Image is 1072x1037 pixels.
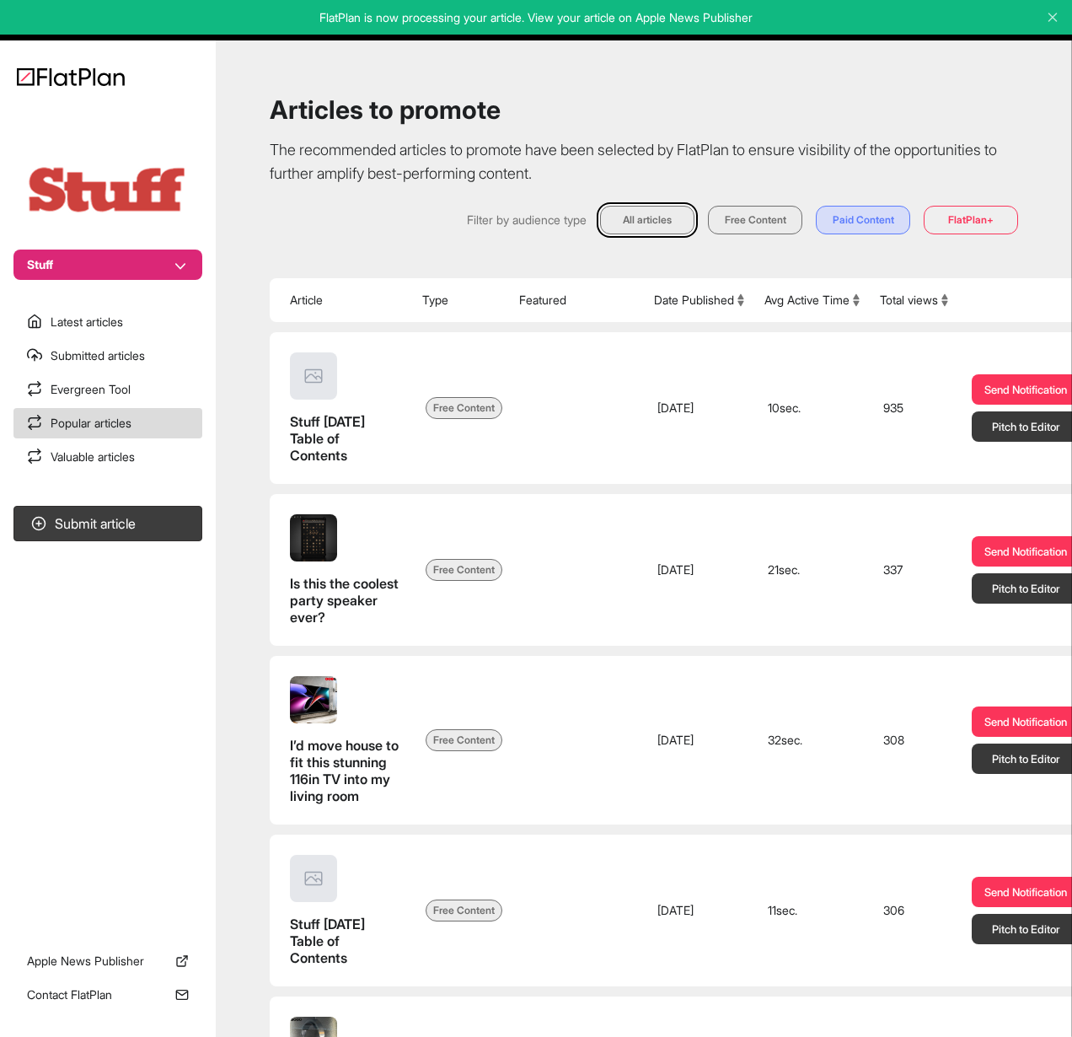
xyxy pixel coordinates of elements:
[290,676,337,723] img: I’d move house to fit this stunning 116in TV into my living room
[290,916,399,966] span: Stuff September 2025 Table of Contents
[290,916,365,966] span: Stuff [DATE] Table of Contents
[426,397,502,419] span: Free Content
[270,94,1018,125] h1: Articles to promote
[924,206,1018,234] button: FlatPlan+
[764,292,860,309] button: Avg Active Time
[13,250,202,280] button: Stuff
[654,292,744,309] button: Date Published
[870,494,958,646] td: 337
[644,332,754,484] td: [DATE]
[12,9,1060,26] p: FlatPlan is now processing your article. View your article on Apple News Publisher
[880,292,948,309] button: Total views
[754,656,870,825] td: 32 sec.
[290,575,399,626] span: Is this the coolest party speaker ever?
[290,514,337,561] img: Is this the coolest party speaker ever?
[13,341,202,371] a: Submitted articles
[290,737,399,804] span: I’d move house to fit this stunning 116in TV into my living room
[426,900,502,921] span: Free Content
[754,835,870,986] td: 11 sec.
[426,559,502,581] span: Free Content
[644,656,754,825] td: [DATE]
[13,946,202,976] a: Apple News Publisher
[426,729,502,751] span: Free Content
[290,514,399,626] a: Is this the coolest party speaker ever?
[644,835,754,986] td: [DATE]
[290,413,399,464] span: Stuff October 2025 Table of Contents
[600,206,694,234] button: All articles
[270,138,1018,185] p: The recommended articles to promote have been selected by FlatPlan to ensure visibility of the op...
[754,494,870,646] td: 21 sec.
[17,67,125,86] img: Logo
[708,206,802,234] button: Free Content
[870,835,958,986] td: 306
[754,332,870,484] td: 10 sec.
[644,494,754,646] td: [DATE]
[290,676,399,804] a: I’d move house to fit this stunning 116in TV into my living room
[412,278,509,322] th: Type
[13,307,202,337] a: Latest articles
[13,980,202,1010] a: Contact FlatPlan
[13,408,202,438] a: Popular articles
[467,212,587,228] span: Filter by audience type
[816,206,910,234] button: Paid Content
[13,442,202,472] a: Valuable articles
[290,413,365,464] span: Stuff [DATE] Table of Contents
[509,278,644,322] th: Featured
[24,164,192,216] img: Publication Logo
[13,374,202,405] a: Evergreen Tool
[270,278,412,322] th: Article
[870,656,958,825] td: 308
[13,506,202,541] button: Submit article
[870,332,958,484] td: 935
